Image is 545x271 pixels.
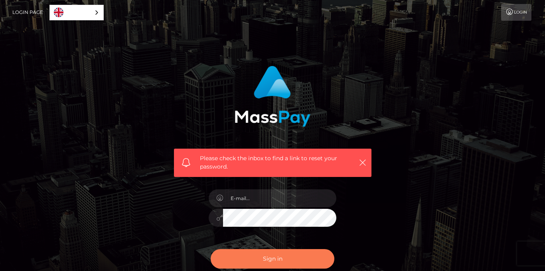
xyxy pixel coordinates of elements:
a: English [50,5,103,20]
input: E-mail... [223,189,336,207]
img: MassPay Login [235,66,310,127]
a: Login [501,4,531,21]
span: Please check the inbox to find a link to reset your password. [200,154,346,171]
button: Sign in [211,249,334,269]
a: Login Page [12,4,43,21]
div: Language [49,5,104,20]
aside: Language selected: English [49,5,104,20]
